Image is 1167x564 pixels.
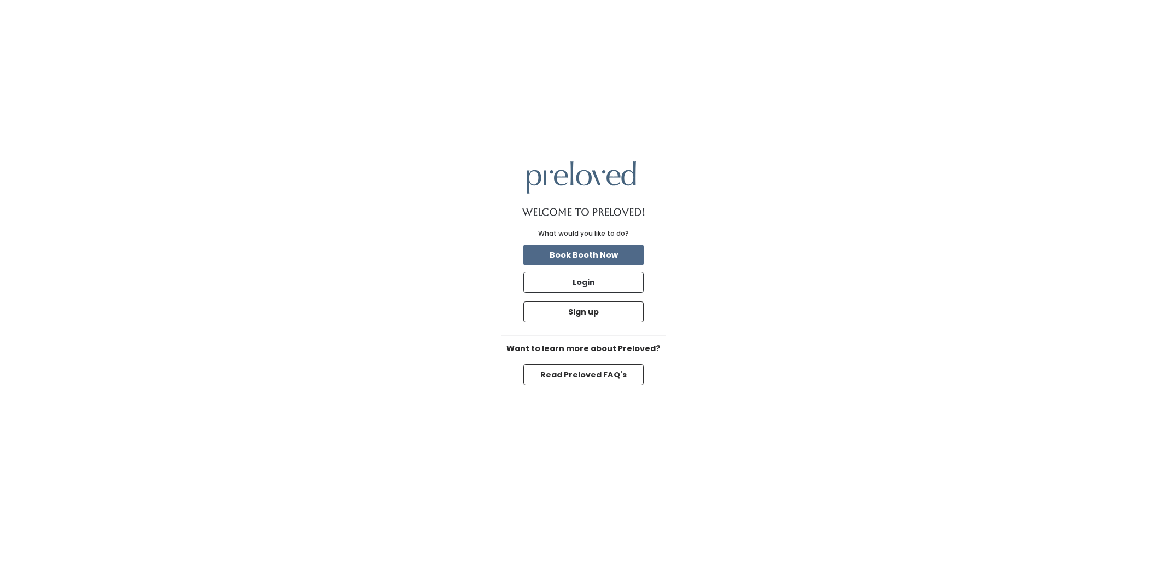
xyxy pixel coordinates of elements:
a: Login [521,270,646,295]
button: Sign up [523,301,644,322]
a: Sign up [521,299,646,324]
button: Login [523,272,644,293]
div: What would you like to do? [538,229,629,239]
button: Read Preloved FAQ's [523,364,644,385]
img: preloved logo [527,161,636,194]
h1: Welcome to Preloved! [522,207,645,218]
button: Book Booth Now [523,245,644,265]
h6: Want to learn more about Preloved? [501,345,666,353]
